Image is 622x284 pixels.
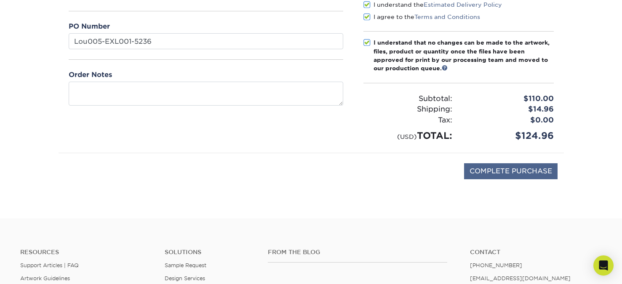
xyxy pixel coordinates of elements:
small: (USD) [397,133,417,140]
div: Shipping: [357,104,459,115]
h4: Resources [20,249,152,256]
a: Estimated Delivery Policy [424,1,502,8]
label: PO Number [69,21,110,32]
div: $110.00 [459,93,560,104]
h4: From the Blog [268,249,447,256]
a: Terms and Conditions [414,13,480,20]
div: $124.96 [459,129,560,143]
a: Sample Request [165,262,206,268]
a: Artwork Guidelines [20,275,70,281]
a: Contact [470,249,602,256]
div: Subtotal: [357,93,459,104]
div: $0.00 [459,115,560,126]
label: I agree to the [363,13,480,21]
div: I understand that no changes can be made to the artwork, files, product or quantity once the file... [374,38,554,73]
a: [EMAIL_ADDRESS][DOMAIN_NAME] [470,275,571,281]
a: Support Articles | FAQ [20,262,79,268]
a: Design Services [165,275,205,281]
input: COMPLETE PURCHASE [464,163,558,179]
div: Open Intercom Messenger [593,255,614,276]
div: Tax: [357,115,459,126]
div: $14.96 [459,104,560,115]
label: I understand the [363,0,502,9]
img: DigiCert Secured Site Seal [65,163,107,188]
a: [PHONE_NUMBER] [470,262,522,268]
h4: Solutions [165,249,255,256]
div: TOTAL: [357,129,459,143]
label: Order Notes [69,70,112,80]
